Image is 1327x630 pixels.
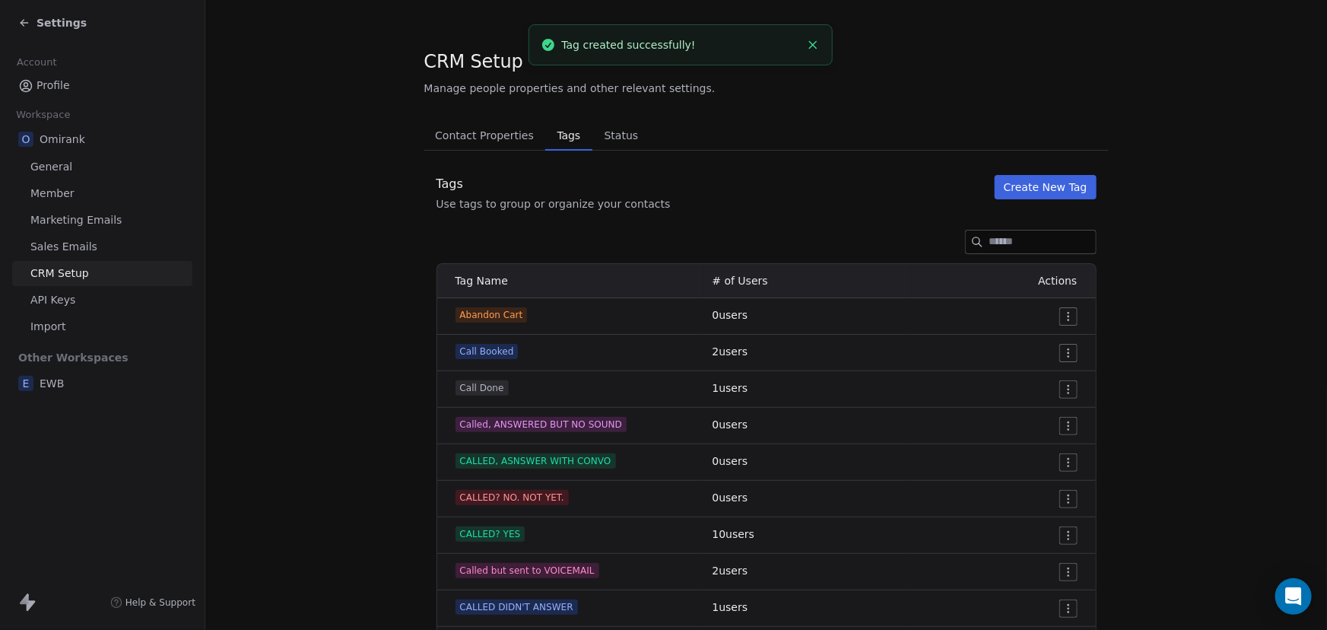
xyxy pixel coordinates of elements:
div: Tags [437,175,671,193]
span: General [30,159,72,175]
span: Marketing Emails [30,212,122,228]
span: # of Users [713,275,768,287]
span: 1 users [713,601,748,613]
span: EWB [40,376,64,391]
span: Manage people properties and other relevant settings. [424,81,716,96]
div: Use tags to group or organize your contacts [437,196,671,212]
a: Sales Emails [12,234,192,259]
span: Called but sent to VOICEMAIL [456,563,599,578]
button: Close toast [803,35,823,55]
span: Import [30,319,65,335]
span: O [18,132,33,147]
span: Called, ANSWERED BUT NO SOUND [456,417,627,432]
div: Tag created successfully! [562,37,800,53]
a: Help & Support [110,597,195,609]
span: Call Booked [456,344,519,359]
span: CALLED? YES [456,527,525,542]
span: Omirank [40,132,85,147]
span: Call Done [456,380,509,396]
span: Help & Support [125,597,195,609]
span: 0 users [713,455,748,467]
span: Profile [37,78,70,94]
span: CRM Setup [30,266,89,282]
span: 1 users [713,382,748,394]
button: Create New Tag [995,175,1097,199]
a: Import [12,314,192,339]
span: CALLED DIDN'T ANSWER [456,600,578,615]
div: Open Intercom Messenger [1275,578,1312,615]
span: 2 users [713,345,748,358]
span: Abandon Cart [456,307,528,323]
span: Member [30,186,75,202]
a: General [12,154,192,180]
a: Marketing Emails [12,208,192,233]
span: API Keys [30,292,75,308]
span: Status [598,125,645,146]
span: Actions [1038,275,1077,287]
span: Tag Name [456,275,508,287]
a: CRM Setup [12,261,192,286]
a: Profile [12,73,192,98]
span: Other Workspaces [12,345,135,370]
span: E [18,376,33,391]
a: Member [12,181,192,206]
span: Account [10,51,63,74]
span: Settings [37,15,87,30]
span: 0 users [713,418,748,431]
a: API Keys [12,288,192,313]
span: 2 users [713,565,748,577]
span: CALLED? NO. NOT YET. [456,490,569,505]
span: 0 users [713,309,748,321]
span: Tags [551,125,586,146]
span: Workspace [10,103,77,126]
a: Settings [18,15,87,30]
span: CALLED, ASNSWER WITH CONVO [456,453,616,469]
span: CRM Setup [424,50,523,73]
span: Contact Properties [429,125,540,146]
span: 10 users [713,528,755,540]
span: Sales Emails [30,239,97,255]
span: 0 users [713,492,748,504]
